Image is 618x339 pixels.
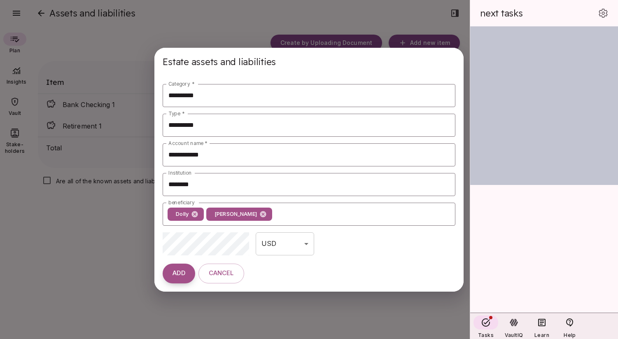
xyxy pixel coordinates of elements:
span: next tasks [480,7,523,19]
span: ADD [173,269,185,277]
span: Help [564,332,576,338]
button: Cancel [198,264,244,283]
label: beneficiary [168,199,195,206]
div: USD [256,232,314,255]
label: Category * [168,80,194,87]
span: Cancel [209,269,234,277]
button: ADD [163,264,195,283]
span: Tasks [478,332,494,338]
div: [PERSON_NAME] [206,208,272,221]
span: [PERSON_NAME] [210,209,262,219]
label: Type * [168,110,185,117]
span: Estate assets and liabilities [163,56,276,68]
label: Account name [168,140,208,147]
span: Learn [534,332,549,338]
span: Dolly [171,209,194,219]
label: Institution [168,169,192,176]
span: VaultIQ [505,332,523,338]
div: Dolly [168,208,204,221]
